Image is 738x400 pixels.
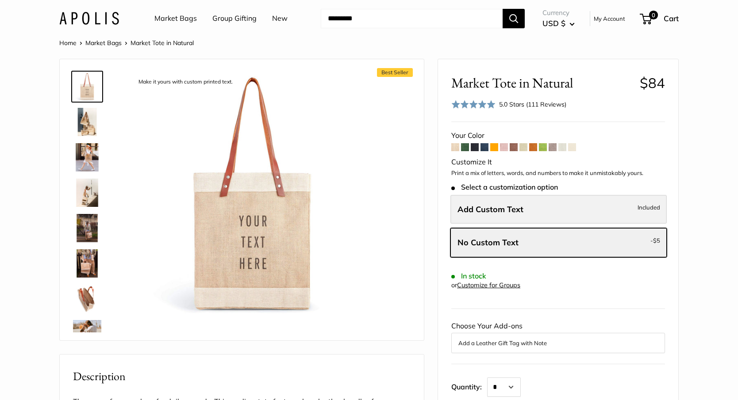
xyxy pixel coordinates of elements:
a: Market Tote in Natural [71,318,103,350]
div: Customize It [451,156,665,169]
img: description_Effortless style that elevates every moment [73,179,101,207]
div: 5.0 Stars (111 Reviews) [451,98,566,111]
img: Market Tote in Natural [73,249,101,278]
span: Best Seller [377,68,413,77]
span: In stock [451,272,486,280]
span: Add Custom Text [457,204,523,214]
img: description_The Original Market bag in its 4 native styles [73,108,101,136]
input: Search... [321,9,503,28]
img: Apolis [59,12,119,25]
span: Included [638,202,660,213]
span: Market Tote in Natural [451,75,633,91]
label: Quantity: [451,375,487,397]
a: Market Tote in Natural [71,212,103,244]
a: 0 Cart [641,11,679,26]
a: Home [59,39,77,47]
label: Add Custom Text [450,195,667,224]
a: Market Tote in Natural [71,248,103,279]
a: Market Bags [154,12,197,25]
span: Select a customization option [451,183,558,191]
img: description_Make it yours with custom printed text. [73,72,101,101]
a: Group Gifting [212,12,257,25]
span: 0 [649,11,658,19]
span: Cart [664,14,679,23]
a: Customize for Groups [457,281,520,289]
div: 5.0 Stars (111 Reviews) [499,99,566,109]
div: Choose Your Add-ons [451,320,665,353]
p: Print a mix of letters, words, and numbers to make it unmistakably yours. [451,169,665,178]
nav: Breadcrumb [59,37,194,49]
a: description_Make it yours with custom printed text. [71,71,103,103]
a: New [272,12,288,25]
a: Market Bags [85,39,122,47]
h2: Description [73,368,411,385]
img: description_Water resistant inner liner. [73,285,101,313]
a: description_Water resistant inner liner. [71,283,103,315]
span: $84 [640,74,665,91]
label: Leave Blank [450,228,667,257]
img: Market Tote in Natural [73,320,101,348]
img: description_Make it yours with custom printed text. [131,72,375,316]
div: or [451,279,520,291]
img: Market Tote in Natural [73,143,101,171]
a: description_The Original Market bag in its 4 native styles [71,106,103,138]
span: $5 [653,237,660,244]
span: Currency [542,7,575,19]
div: Your Color [451,129,665,142]
a: My Account [594,13,625,24]
span: USD $ [542,19,565,28]
img: Market Tote in Natural [73,214,101,242]
a: description_Effortless style that elevates every moment [71,177,103,209]
a: Market Tote in Natural [71,141,103,173]
span: - [650,235,660,246]
button: Add a Leather Gift Tag with Note [458,338,658,348]
span: Market Tote in Natural [131,39,194,47]
div: Make it yours with custom printed text. [134,76,237,88]
button: Search [503,9,525,28]
button: USD $ [542,16,575,30]
span: No Custom Text [457,237,519,248]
